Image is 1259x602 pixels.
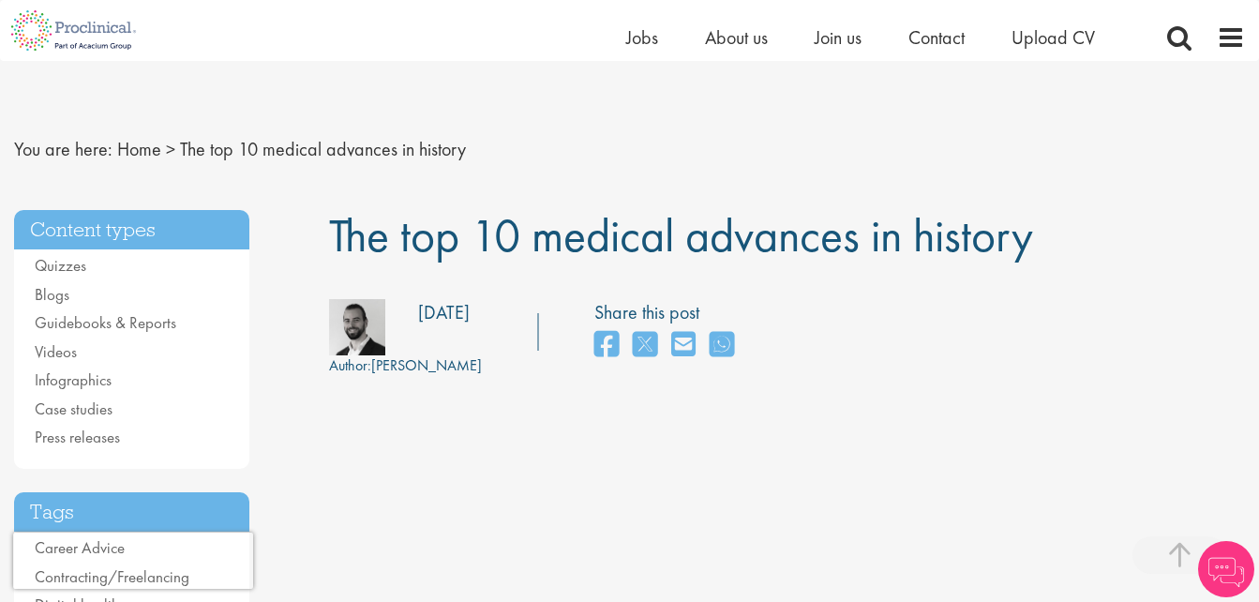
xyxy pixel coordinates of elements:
[117,137,161,161] a: breadcrumb link
[418,299,470,326] div: [DATE]
[166,137,175,161] span: >
[594,325,619,366] a: share on facebook
[671,325,696,366] a: share on email
[180,137,466,161] span: The top 10 medical advances in history
[35,284,69,305] a: Blogs
[14,210,249,250] h3: Content types
[633,325,657,366] a: share on twitter
[908,25,965,50] a: Contact
[1198,541,1254,597] img: Chatbot
[1012,25,1095,50] a: Upload CV
[329,355,482,377] div: [PERSON_NAME]
[13,533,253,589] iframe: reCAPTCHA
[35,427,120,447] a: Press releases
[594,299,743,326] label: Share this post
[14,492,249,533] h3: Tags
[710,325,734,366] a: share on whats app
[626,25,658,50] a: Jobs
[329,205,1033,265] span: The top 10 medical advances in history
[815,25,862,50] a: Join us
[14,137,112,161] span: You are here:
[35,369,112,390] a: Infographics
[35,255,86,276] a: Quizzes
[329,299,385,355] img: 76d2c18e-6ce3-4617-eefd-08d5a473185b
[705,25,768,50] a: About us
[329,355,371,375] span: Author:
[35,312,176,333] a: Guidebooks & Reports
[35,399,112,419] a: Case studies
[35,341,77,362] a: Videos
